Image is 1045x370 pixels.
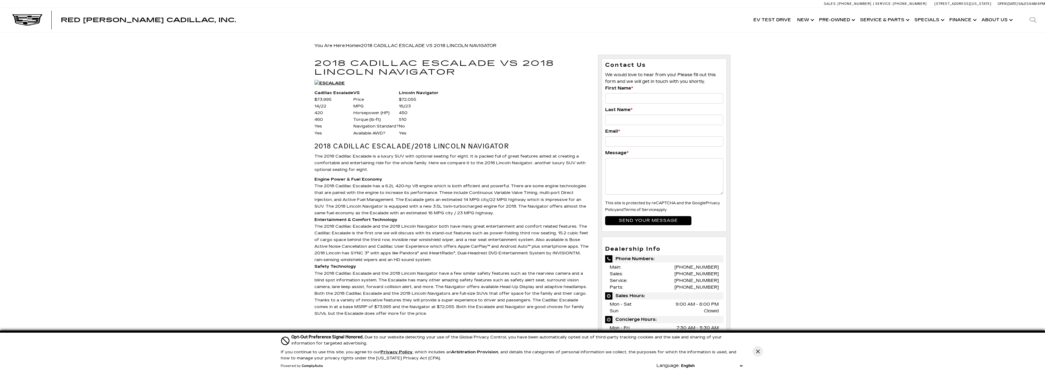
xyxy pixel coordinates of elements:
[12,14,43,26] img: Cadillac Dark Logo with Cadillac White Text
[794,8,816,32] a: New
[353,123,399,130] td: Navigation Standard?
[314,123,353,130] td: Yes
[605,85,633,92] label: First Name
[946,8,978,32] a: Finance
[353,130,399,137] td: Available AWD?
[1029,2,1045,6] span: 9 AM-6 PM
[674,285,719,290] a: [PHONE_NUMBER]
[314,184,586,215] span: The 2018 Cadillac Escalade has a 6.2L 420-hp V8 engine which is both efficient and powerful. Ther...
[281,350,736,361] p: If you continue to use this site, you agree to our , which includes an , and details the categori...
[61,16,236,24] span: Red [PERSON_NAME] Cadillac, Inc.
[314,177,382,182] span: Engine Power & Fuel Economy
[353,103,399,110] td: MPG
[314,154,586,172] span: The 2018 Cadillac Escalade is a luxury SUV with optional seating for eight. It is packed full of ...
[353,116,399,123] td: Torque (lb-ft)
[610,278,627,283] span: Service:
[610,308,618,314] span: Sun
[704,308,719,314] span: Closed
[610,285,623,290] span: Parts:
[857,8,911,32] a: Service & Parts
[605,62,723,69] h3: Contact Us
[314,96,353,103] td: $73,995
[399,90,439,96] th: Lincoln Navigator
[399,116,439,123] td: 510
[291,334,365,340] span: Opt-Out Preference Signal Honored .
[353,90,399,96] th: VS
[1018,2,1029,6] span: Sales:
[838,2,872,6] span: [PHONE_NUMBER]
[676,301,719,308] span: 9:00 AM - 6:00 PM
[674,278,719,283] a: [PHONE_NUMBER]
[353,96,399,103] td: Price
[314,110,353,116] td: 420
[610,302,632,307] span: Mon - Sat
[314,143,589,150] h2: 2018 CADILLAC ESCALADE/2018 LINCOLN NAVIGATOR
[361,43,496,48] span: 2018 CADILLAC ESCALADE VS 2018 LINCOLN NAVIGATOR
[291,334,744,346] div: Due to our website detecting your use of the Global Privacy Control, you have been automatically ...
[934,2,992,6] a: [STREET_ADDRESS][US_STATE]
[824,2,873,5] a: Sales: [PHONE_NUMBER]
[605,201,720,212] small: This site is protected by reCAPTCHA and the Google and apply.
[314,130,353,137] td: Yes
[978,8,1015,32] a: About Us
[281,364,323,368] div: Powered by
[656,364,680,368] div: Language:
[314,42,731,50] div: Breadcrumbs
[314,103,353,110] td: 14/22
[353,110,399,116] td: Horsepower (HP)
[451,350,498,355] strong: Arbitration Provision
[314,116,353,123] td: 460
[399,110,439,116] td: 450
[605,150,629,156] label: Message
[674,265,719,270] a: [PHONE_NUMBER]
[998,2,1018,6] span: Open [DATE]
[399,123,439,130] td: No
[605,216,691,225] input: Send your message
[314,217,397,222] span: Entertainment & Comfort Technology
[346,43,496,48] span: »
[314,43,496,48] span: You Are Here:
[346,43,359,48] a: Home
[610,325,629,331] span: Mon - Fri
[314,271,587,316] span: The 2018 Cadillac Escalade and the 2018 Lincoln Navigator have a few similar safety features such...
[610,271,623,277] span: Sales:
[605,246,723,252] h3: Dealership Info
[605,128,620,135] label: Email
[314,59,589,76] h1: 2018 CADILLAC ESCALADE VS 2018 LINCOLN NAVIGATOR
[911,8,946,32] a: Specials
[399,103,439,110] td: 16/23
[380,350,413,355] a: Privacy Policy
[674,271,719,277] a: [PHONE_NUMBER]
[680,363,744,369] select: Language Select
[750,8,794,32] a: EV Test Drive
[314,224,588,262] span: The 2018 Cadillac Escalade and the 2018 Lincoln Navigator both have many great entertainment and ...
[824,2,837,6] span: Sales:
[605,107,632,113] label: Last Name
[399,130,439,137] td: Yes
[605,316,723,323] span: Concierge Hours:
[605,201,720,212] a: Privacy Policy
[816,8,857,32] a: Pre-Owned
[399,96,439,103] td: $72,055
[61,17,236,23] a: Red [PERSON_NAME] Cadillac, Inc.
[605,72,716,84] span: We would love to hear from you! Please fill out this form and we will get in touch with you shortly.
[605,255,723,263] span: Phone Numbers:
[893,2,927,6] span: [PHONE_NUMBER]
[624,208,656,212] a: Terms of Service
[314,264,356,269] span: Safety Technology
[752,346,763,357] button: Close Button
[302,364,323,368] a: ComplyAuto
[677,325,719,331] span: 7:30 AM - 5:30 AM
[605,292,723,300] span: Sales Hours:
[873,2,928,5] a: Service: [PHONE_NUMBER]
[314,90,353,96] th: Cadillac Escalade
[610,265,621,270] span: Main:
[314,80,345,87] img: ESCALADE
[875,2,892,6] span: Service:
